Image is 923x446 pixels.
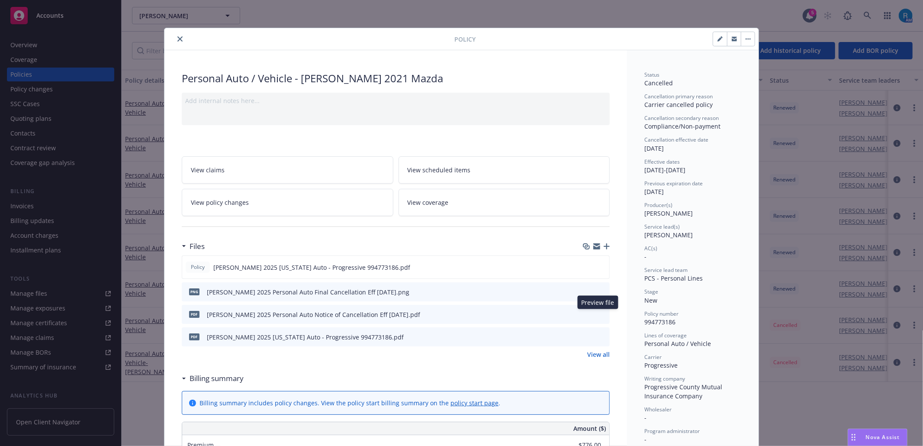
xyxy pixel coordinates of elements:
[866,433,900,441] span: Nova Assist
[185,96,606,105] div: Add internal notes here...
[450,399,498,407] a: policy start page
[573,424,606,433] span: Amount ($)
[175,34,185,44] button: close
[644,93,713,100] span: Cancellation primary reason
[454,35,476,44] span: Policy
[207,288,409,297] div: [PERSON_NAME] 2025 Personal Auto Final Cancellation Eff [DATE].png
[585,288,592,297] button: download file
[585,333,592,342] button: download file
[644,318,675,326] span: 994773186
[399,156,610,184] a: View scheduled items
[644,209,693,217] span: [PERSON_NAME]
[644,71,659,78] span: Status
[644,288,658,295] span: Stage
[644,158,680,165] span: Effective dates
[644,296,657,304] span: New
[644,406,672,413] span: Wholesaler
[644,187,664,196] span: [DATE]
[182,373,244,384] div: Billing summary
[644,310,679,317] span: Policy number
[644,144,664,152] span: [DATE]
[644,375,685,382] span: Writing company
[578,296,618,309] div: Preview file
[644,158,741,175] div: [DATE] - [DATE]
[585,310,592,319] button: download file
[644,414,646,422] span: -
[644,136,708,143] span: Cancellation effective date
[191,198,249,207] span: View policy changes
[408,165,471,175] span: View scheduled items
[598,263,606,272] button: preview file
[644,122,720,130] span: Compliance/Non-payment
[598,310,606,319] button: preview file
[644,361,678,369] span: Progressive
[598,288,606,297] button: preview file
[644,383,724,400] span: Progressive County Mutual Insurance Company
[399,189,610,216] a: View coverage
[199,398,500,407] div: Billing summary includes policy changes. View the policy start billing summary on the .
[587,350,610,359] a: View all
[644,114,719,122] span: Cancellation secondary reason
[190,373,244,384] h3: Billing summary
[644,353,662,361] span: Carrier
[408,198,449,207] span: View coverage
[848,429,907,446] button: Nova Assist
[644,223,680,230] span: Service lead(s)
[189,263,206,271] span: Policy
[182,156,393,184] a: View claims
[189,311,199,317] span: pdf
[644,332,687,339] span: Lines of coverage
[182,189,393,216] a: View policy changes
[644,266,688,274] span: Service lead team
[644,79,673,87] span: Cancelled
[644,274,703,282] span: PCS - Personal Lines
[191,165,225,175] span: View claims
[644,231,693,239] span: [PERSON_NAME]
[182,71,610,86] div: Personal Auto / Vehicle - [PERSON_NAME] 2021 Mazda
[644,100,713,109] span: Carrier cancelled policy
[190,241,205,252] h3: Files
[213,263,410,272] span: [PERSON_NAME] 2025 [US_STATE] Auto - Progressive 994773186.pdf
[182,241,205,252] div: Files
[644,252,646,261] span: -
[207,333,404,342] div: [PERSON_NAME] 2025 [US_STATE] Auto - Progressive 994773186.pdf
[189,288,199,295] span: png
[644,245,657,252] span: AC(s)
[189,333,199,340] span: pdf
[598,333,606,342] button: preview file
[644,339,711,348] span: Personal Auto / Vehicle
[644,201,672,209] span: Producer(s)
[207,310,420,319] div: [PERSON_NAME] 2025 Personal Auto Notice of Cancellation Eff [DATE].pdf
[644,435,646,443] span: -
[584,263,591,272] button: download file
[644,180,703,187] span: Previous expiration date
[848,429,859,446] div: Drag to move
[644,427,700,435] span: Program administrator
